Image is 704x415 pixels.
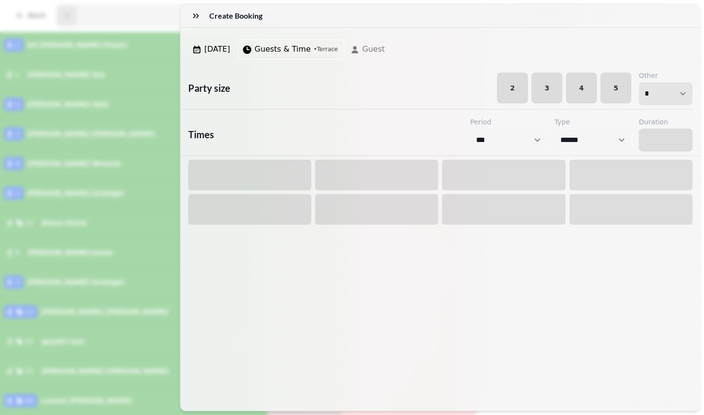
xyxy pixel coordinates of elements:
button: 2 [497,73,528,103]
label: Type [555,117,631,127]
span: • Terrace [314,45,338,53]
span: [DATE] [204,44,230,55]
h2: Times [188,128,214,141]
span: Guest [363,44,385,55]
button: 5 [601,73,631,103]
span: 5 [609,85,623,91]
span: Guests & Time [255,44,311,55]
label: Duration [639,117,693,127]
label: Period [470,117,547,127]
label: Other [639,71,693,80]
span: 4 [574,85,589,91]
h2: Party size [181,81,230,95]
span: 3 [540,85,554,91]
h3: Create Booking [209,10,266,22]
button: 4 [566,73,597,103]
span: 2 [505,85,520,91]
button: 3 [532,73,562,103]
